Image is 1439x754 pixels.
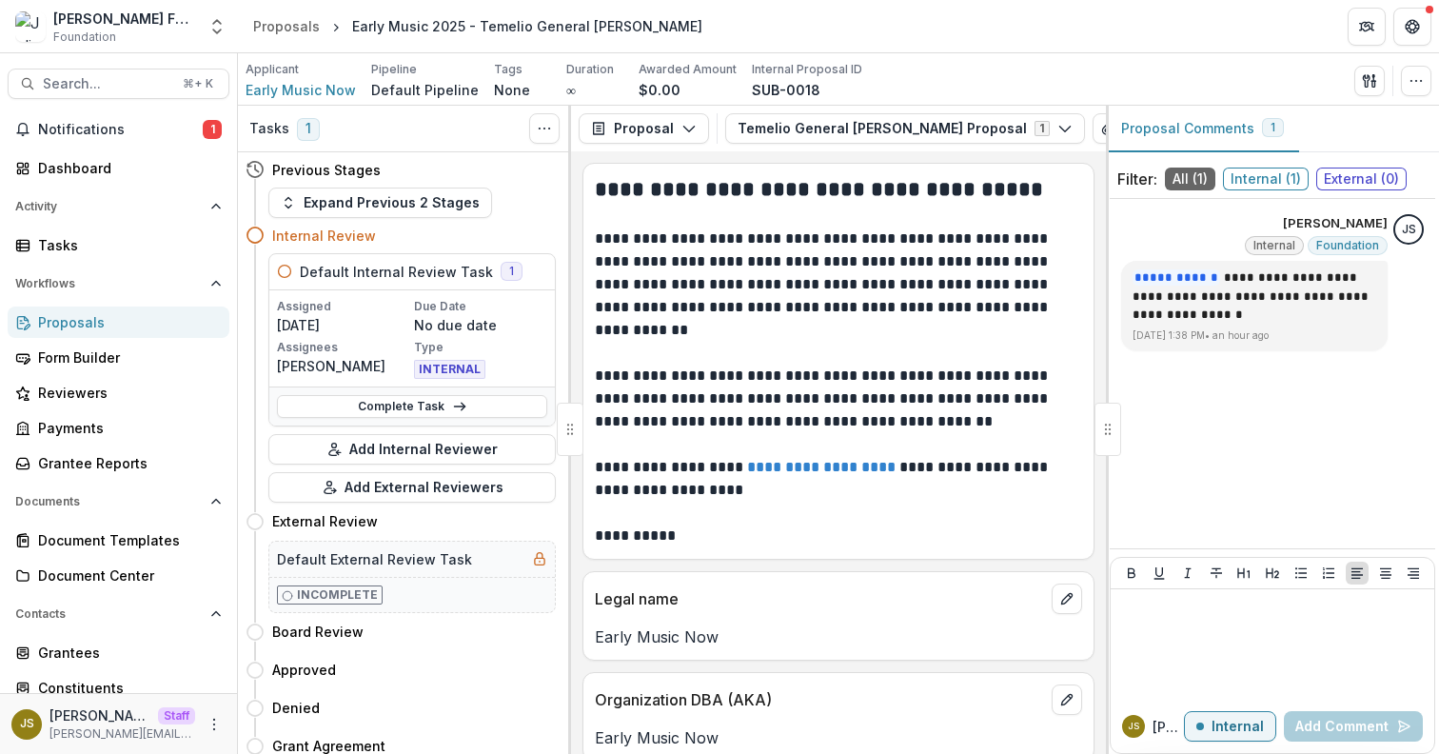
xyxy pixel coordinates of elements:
p: Duration [566,61,614,78]
button: Toggle View Cancelled Tasks [529,113,560,144]
a: Constituents [8,672,229,704]
span: Foundation [1316,239,1379,252]
div: Grantee Reports [38,453,214,473]
button: Align Left [1346,562,1369,585]
p: [PERSON_NAME] [1153,717,1184,737]
div: Tasks [38,235,214,255]
span: 1 [297,118,320,141]
button: More [203,713,226,736]
p: Incomplete [297,586,378,604]
button: Notifications1 [8,114,229,145]
button: Align Right [1402,562,1425,585]
p: No due date [414,315,547,335]
div: Julie Sarte [1128,722,1139,731]
a: Document Center [8,560,229,591]
button: Expand Previous 2 Stages [268,188,492,218]
span: 1 [203,120,222,139]
p: ∞ [566,80,576,100]
button: Heading 2 [1261,562,1284,585]
p: Awarded Amount [639,61,737,78]
p: [PERSON_NAME] [277,356,410,376]
a: Document Templates [8,525,229,556]
a: Grantees [8,637,229,668]
p: Due Date [414,298,547,315]
button: Add Comment [1284,711,1423,742]
a: Proposals [8,307,229,338]
span: 1 [501,262,522,281]
div: Payments [38,418,214,438]
button: Open Activity [8,191,229,222]
button: Heading 1 [1232,562,1255,585]
a: Grantee Reports [8,447,229,479]
button: Italicize [1176,562,1199,585]
div: Constituents [38,678,214,698]
div: Document Center [38,565,214,585]
p: Filter: [1117,168,1157,190]
button: edit [1052,584,1082,614]
h4: Approved [272,660,336,680]
span: Contacts [15,607,203,621]
span: Documents [15,495,203,508]
button: Get Help [1393,8,1431,46]
button: Bullet List [1290,562,1312,585]
h3: Tasks [249,121,289,137]
div: Julie Sarte [20,718,34,730]
p: Assigned [277,298,410,315]
div: [PERSON_NAME] Foundation [53,9,196,29]
button: Bold [1120,562,1143,585]
button: View Attached Files [1093,113,1123,144]
p: Staff [158,707,195,724]
p: [DATE] 1:38 PM • an hour ago [1133,328,1376,343]
p: [PERSON_NAME] [49,705,150,725]
a: Early Music Now [246,80,356,100]
h4: Denied [272,698,320,718]
button: Temelio General [PERSON_NAME] Proposal1 [725,113,1085,144]
h5: Default Internal Review Task [300,262,493,282]
p: Organization DBA (AKA) [595,688,1044,711]
span: Workflows [15,277,203,290]
img: Julie Foundation [15,11,46,42]
span: INTERNAL [414,360,485,379]
div: Dashboard [38,158,214,178]
p: $0.00 [639,80,680,100]
div: Julie Sarte [1402,224,1416,236]
button: Underline [1148,562,1171,585]
span: Foundation [53,29,116,46]
button: Open Contacts [8,599,229,629]
span: Activity [15,200,203,213]
h4: Previous Stages [272,160,381,180]
a: Tasks [8,229,229,261]
div: Document Templates [38,530,214,550]
p: [PERSON_NAME][EMAIL_ADDRESS][DOMAIN_NAME] [49,725,195,743]
p: Tags [494,61,522,78]
button: Strike [1205,562,1228,585]
button: Partners [1348,8,1386,46]
a: Proposals [246,12,327,40]
p: Early Music Now [595,726,1082,749]
span: External ( 0 ) [1316,168,1407,190]
h4: Board Review [272,622,364,642]
button: Align Center [1374,562,1397,585]
button: edit [1052,685,1082,715]
button: Proposal Comments [1106,106,1299,152]
button: Proposal [579,113,709,144]
p: Assignees [277,339,410,356]
span: All ( 1 ) [1165,168,1215,190]
h4: External Review [272,511,378,531]
div: Form Builder [38,347,214,367]
p: [DATE] [277,315,410,335]
p: Type [414,339,547,356]
div: Proposals [253,16,320,36]
div: Early Music 2025 - Temelio General [PERSON_NAME] [352,16,702,36]
button: Open Workflows [8,268,229,299]
a: Complete Task [277,395,547,418]
p: Pipeline [371,61,417,78]
button: Search... [8,69,229,99]
p: SUB-0018 [752,80,820,100]
span: 1 [1271,121,1275,134]
p: None [494,80,530,100]
div: Proposals [38,312,214,332]
p: Internal Proposal ID [752,61,862,78]
h4: Internal Review [272,226,376,246]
